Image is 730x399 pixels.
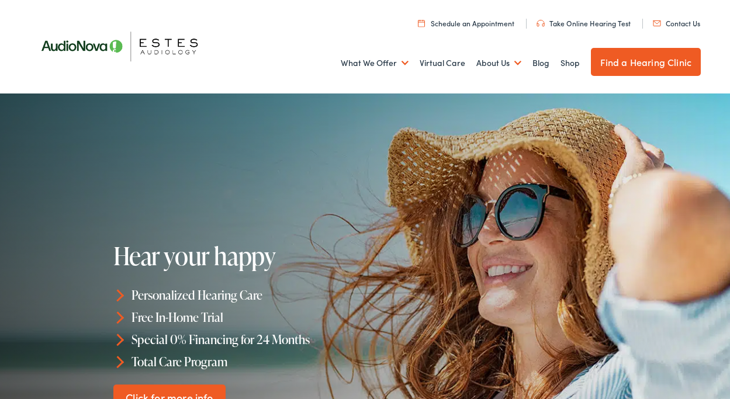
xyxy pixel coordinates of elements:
[653,18,700,28] a: Contact Us
[418,19,425,27] img: utility icon
[653,20,661,26] img: utility icon
[113,328,369,351] li: Special 0% Financing for 24 Months
[113,242,369,269] h1: Hear your happy
[476,41,521,85] a: About Us
[341,41,409,85] a: What We Offer
[537,18,631,28] a: Take Online Hearing Test
[532,41,549,85] a: Blog
[113,351,369,373] li: Total Care Program
[113,306,369,328] li: Free In-Home Trial
[418,18,514,28] a: Schedule an Appointment
[113,284,369,306] li: Personalized Hearing Care
[537,20,545,27] img: utility icon
[561,41,580,85] a: Shop
[591,48,701,76] a: Find a Hearing Clinic
[420,41,465,85] a: Virtual Care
